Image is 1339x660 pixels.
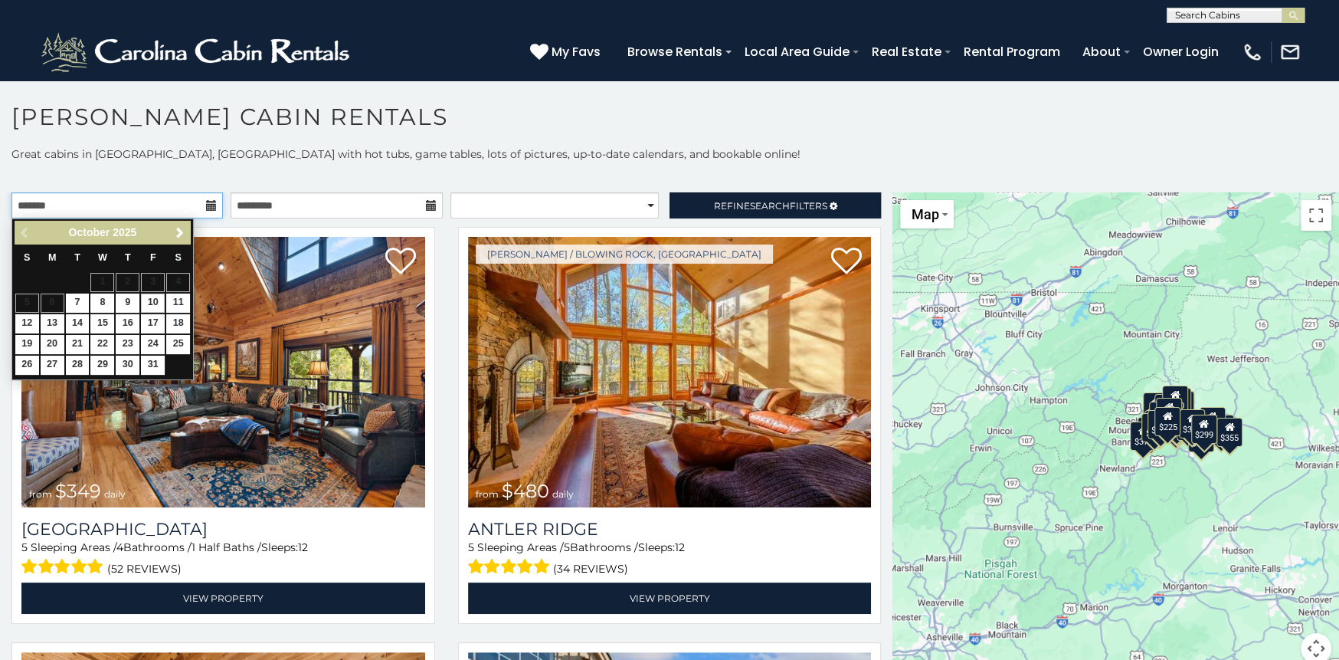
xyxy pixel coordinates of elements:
a: 29 [90,356,114,375]
a: Real Estate [864,38,949,65]
a: [PERSON_NAME] / Blowing Rock, [GEOGRAPHIC_DATA] [476,245,773,264]
span: 4 [116,540,123,554]
div: $320 [1161,385,1187,414]
a: [GEOGRAPHIC_DATA] [21,519,425,540]
span: Monday [48,252,57,263]
a: Browse Rentals [620,38,730,65]
a: My Favs [530,42,604,62]
a: Local Area Guide [737,38,857,65]
span: from [29,488,52,500]
div: $395 [1147,410,1174,439]
span: Thursday [125,252,131,263]
a: 31 [141,356,165,375]
span: 2025 [113,226,136,238]
div: $375 [1130,421,1156,450]
div: $255 [1165,388,1191,417]
a: View Property [21,583,425,614]
span: 12 [675,540,685,554]
span: 1 Half Baths / [192,540,261,554]
span: Refine Filters [714,200,827,212]
a: 18 [166,314,190,333]
a: 21 [66,335,90,354]
a: 19 [15,335,39,354]
div: Sleeping Areas / Bathrooms / Sleeps: [21,540,425,579]
a: 24 [141,335,165,354]
span: from [476,488,499,500]
img: Antler Ridge [468,237,872,507]
a: Diamond Creek Lodge from $349 daily [21,237,425,507]
a: 15 [90,314,114,333]
span: My Favs [552,42,601,61]
a: 20 [41,335,64,354]
a: Add to favorites [385,246,416,278]
span: October [69,226,110,238]
a: 23 [116,335,139,354]
span: Saturday [175,252,181,263]
div: Sleeping Areas / Bathrooms / Sleeps: [468,540,872,579]
span: Tuesday [74,252,80,263]
a: View Property [468,583,872,614]
a: 27 [41,356,64,375]
button: Change map style [900,200,954,228]
button: Toggle fullscreen view [1301,200,1331,231]
span: daily [104,488,126,500]
a: 25 [166,335,190,354]
a: Antler Ridge [468,519,872,540]
div: $930 [1199,407,1225,436]
a: Add to favorites [831,246,862,278]
div: $380 [1178,409,1204,438]
a: 11 [166,294,190,313]
a: 26 [15,356,39,375]
span: 5 [564,540,570,554]
a: 9 [116,294,139,313]
span: Friday [150,252,156,263]
div: $225 [1154,407,1180,436]
a: Next [170,223,189,242]
a: Antler Ridge from $480 daily [468,237,872,507]
img: mail-regular-white.png [1279,41,1301,63]
span: Map [911,206,938,222]
a: 28 [66,356,90,375]
span: Wednesday [98,252,107,263]
a: 12 [15,314,39,333]
div: $350 [1188,423,1214,452]
span: 12 [298,540,308,554]
span: $349 [55,480,101,502]
a: About [1075,38,1128,65]
a: Owner Login [1135,38,1226,65]
a: 30 [116,356,139,375]
a: 17 [141,314,165,333]
a: 8 [90,294,114,313]
a: 13 [41,314,64,333]
div: $315 [1163,412,1189,441]
img: White-1-2.png [38,29,356,75]
span: daily [552,488,574,500]
span: (52 reviews) [107,559,182,579]
span: Sunday [24,252,30,263]
span: Next [174,227,186,239]
a: RefineSearchFilters [669,192,881,218]
img: Diamond Creek Lodge [21,237,425,507]
div: $635 [1143,392,1169,422]
a: Rental Program [956,38,1068,65]
span: 5 [468,540,474,554]
img: phone-regular-white.png [1242,41,1263,63]
div: $325 [1141,412,1167,442]
a: 7 [66,294,90,313]
div: $210 [1155,398,1181,427]
span: Search [750,200,790,212]
div: $355 [1216,418,1242,447]
a: 10 [141,294,165,313]
div: $299 [1190,415,1216,444]
a: 16 [116,314,139,333]
span: $480 [502,480,549,502]
span: 5 [21,540,28,554]
a: 14 [66,314,90,333]
span: (34 reviews) [553,559,628,579]
h3: Diamond Creek Lodge [21,519,425,540]
a: 22 [90,335,114,354]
